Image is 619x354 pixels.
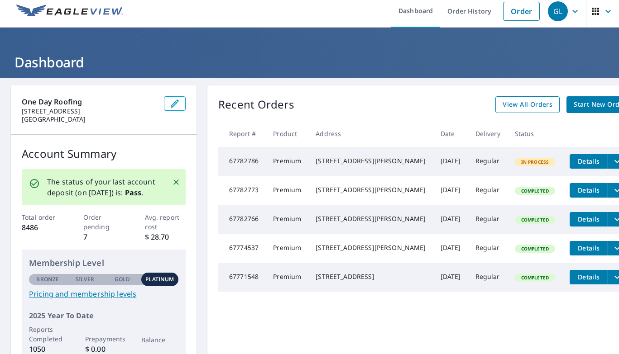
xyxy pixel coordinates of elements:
[11,53,608,71] h1: Dashboard
[218,263,266,292] td: 67771548
[145,275,174,283] p: Platinum
[316,156,426,165] div: [STREET_ADDRESS][PERSON_NAME]
[218,205,266,234] td: 67782766
[433,147,468,176] td: [DATE]
[47,176,161,198] p: The status of your last account deposit (on [DATE]) is: .
[83,231,125,242] p: 7
[115,275,130,283] p: Gold
[516,217,554,223] span: Completed
[468,263,508,292] td: Regular
[29,325,67,344] p: Reports Completed
[22,222,63,233] p: 8486
[570,154,608,169] button: detailsBtn-67782786
[145,231,186,242] p: $ 28.70
[503,99,552,110] span: View All Orders
[516,188,554,194] span: Completed
[468,120,508,147] th: Delivery
[85,334,123,344] p: Prepayments
[218,120,266,147] th: Report #
[266,234,308,263] td: Premium
[316,185,426,194] div: [STREET_ADDRESS][PERSON_NAME]
[36,275,59,283] p: Bronze
[266,263,308,292] td: Premium
[433,120,468,147] th: Date
[433,176,468,205] td: [DATE]
[29,288,178,299] a: Pricing and membership levels
[575,273,602,281] span: Details
[548,1,568,21] div: GL
[218,234,266,263] td: 67774537
[516,245,554,252] span: Completed
[575,215,602,223] span: Details
[570,241,608,255] button: detailsBtn-67774537
[266,120,308,147] th: Product
[468,176,508,205] td: Regular
[516,274,554,281] span: Completed
[570,212,608,227] button: detailsBtn-67782766
[76,275,95,283] p: Silver
[316,272,426,281] div: [STREET_ADDRESS]
[316,243,426,252] div: [STREET_ADDRESS][PERSON_NAME]
[266,147,308,176] td: Premium
[570,183,608,198] button: detailsBtn-67782773
[495,96,560,113] a: View All Orders
[308,120,433,147] th: Address
[145,212,186,231] p: Avg. report cost
[22,212,63,222] p: Total order
[83,212,125,231] p: Order pending
[22,115,157,123] p: [GEOGRAPHIC_DATA]
[218,147,266,176] td: 67782786
[218,176,266,205] td: 67782773
[170,176,182,188] button: Close
[433,263,468,292] td: [DATE]
[516,159,555,165] span: In Process
[575,186,602,194] span: Details
[468,205,508,234] td: Regular
[468,234,508,263] td: Regular
[29,310,178,321] p: 2025 Year To Date
[22,146,186,162] p: Account Summary
[468,147,508,176] td: Regular
[570,270,608,284] button: detailsBtn-67771548
[575,157,602,165] span: Details
[22,96,157,107] p: One Day Roofing
[433,234,468,263] td: [DATE]
[575,244,602,252] span: Details
[503,2,540,21] a: Order
[125,188,142,198] b: Pass
[266,205,308,234] td: Premium
[508,120,563,147] th: Status
[22,107,157,115] p: [STREET_ADDRESS]
[433,205,468,234] td: [DATE]
[141,335,179,345] p: Balance
[316,214,426,223] div: [STREET_ADDRESS][PERSON_NAME]
[29,257,178,269] p: Membership Level
[16,5,123,18] img: EV Logo
[218,96,294,113] p: Recent Orders
[266,176,308,205] td: Premium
